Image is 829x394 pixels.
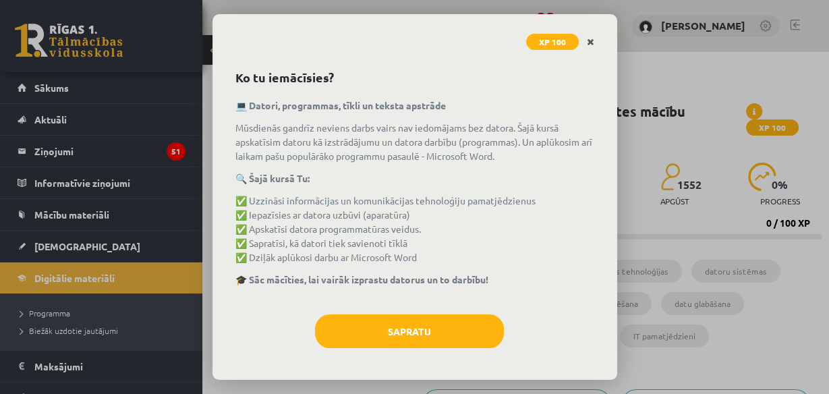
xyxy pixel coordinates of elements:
strong: 🔍 Šajā kursā Tu: [235,172,310,184]
b: Datori, programmas, tīkli un teksta apstrāde [249,99,446,111]
a: Close [579,29,602,55]
p: ✅ Uzzināsi informācijas un komunikācijas tehnoloģiju pamatjēdzienus ✅ Iepazīsies ar datora uzbūvi... [235,194,594,264]
a: 💻 [235,99,247,111]
button: Sapratu [315,314,504,348]
p: Mūsdienās gandrīz neviens darbs vairs nav iedomājams bez datora. Šajā kursā apskatīsim datoru kā ... [235,121,594,163]
h2: Ko tu iemācīsies? [235,68,594,86]
span: XP 100 [526,34,579,50]
strong: 🎓 Sāc mācīties, lai vairāk izprastu datorus un to darbību! [235,273,488,285]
